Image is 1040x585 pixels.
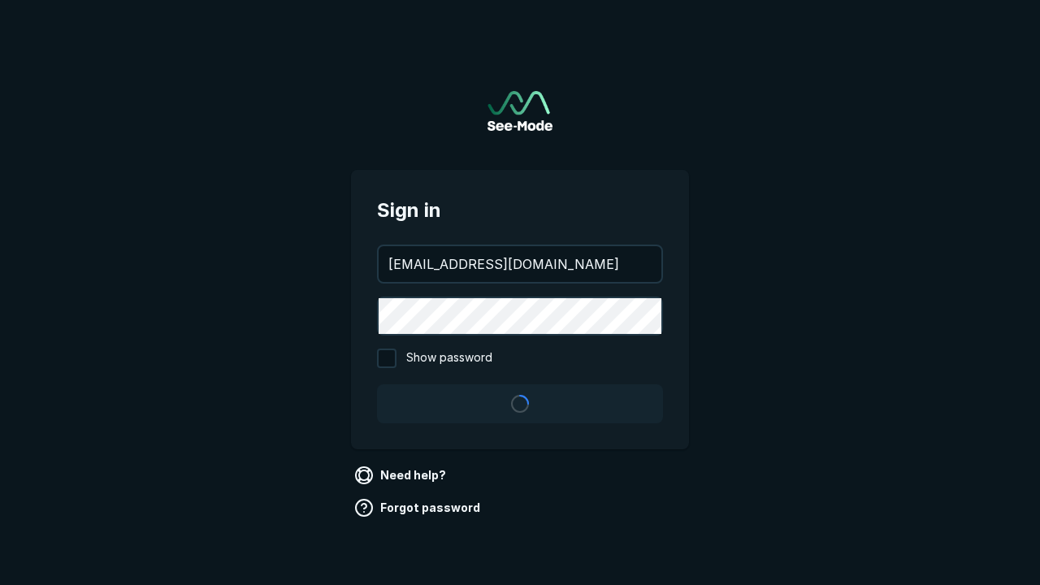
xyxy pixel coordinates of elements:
input: your@email.com [379,246,661,282]
a: Go to sign in [487,91,552,131]
a: Need help? [351,462,453,488]
span: Sign in [377,196,663,225]
img: See-Mode Logo [487,91,552,131]
a: Forgot password [351,495,487,521]
span: Show password [406,349,492,368]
